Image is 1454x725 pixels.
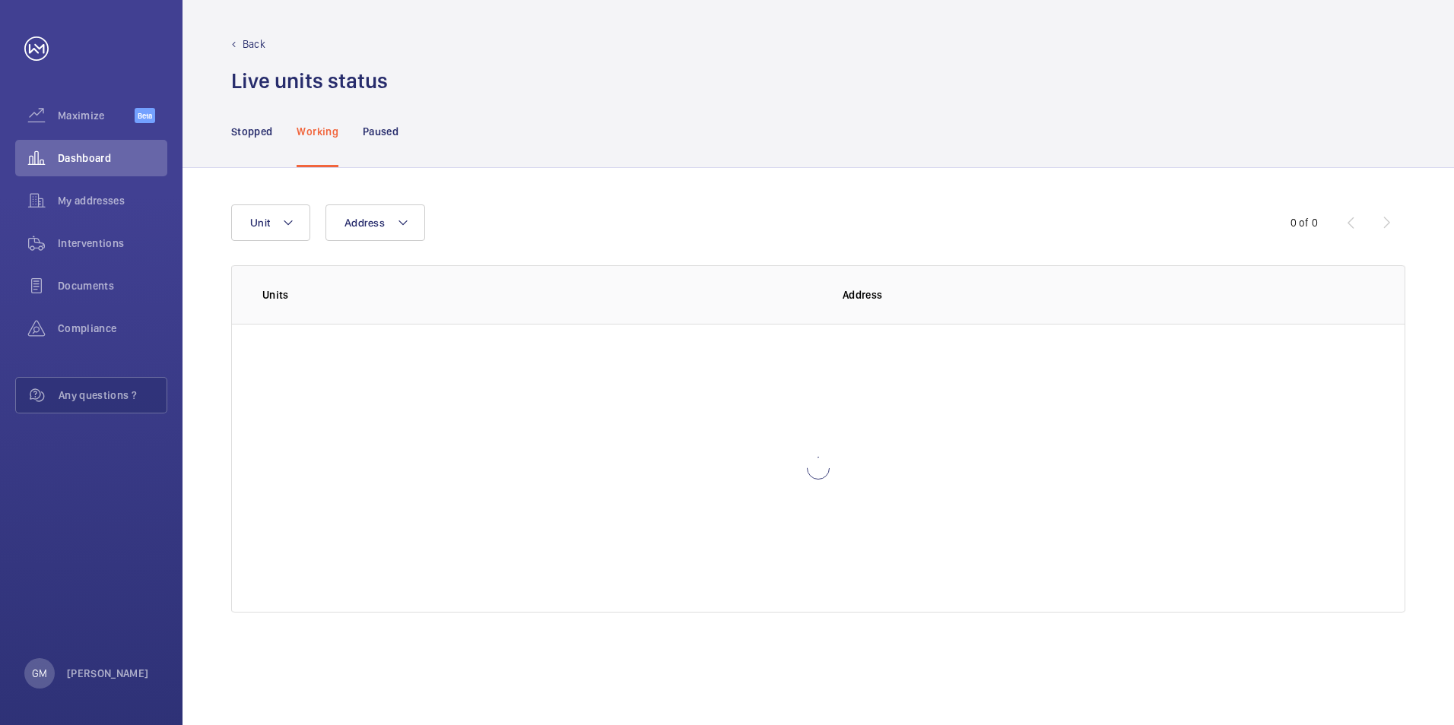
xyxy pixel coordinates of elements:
p: Paused [363,124,398,139]
p: Units [262,287,818,302]
span: My addresses [58,193,167,208]
span: Unit [250,217,270,229]
span: Address [344,217,385,229]
p: Address [843,287,1374,302]
p: Back [243,36,265,52]
p: Working [297,124,338,139]
span: Compliance [58,321,167,336]
p: [PERSON_NAME] [67,666,149,681]
span: Interventions [58,236,167,251]
p: GM [32,666,47,681]
p: Stopped [231,124,272,139]
span: Dashboard [58,150,167,166]
button: Address [325,204,425,241]
span: Documents [58,278,167,293]
span: Any questions ? [59,388,167,403]
button: Unit [231,204,310,241]
h1: Live units status [231,67,388,95]
span: Maximize [58,108,135,123]
div: 0 of 0 [1291,215,1318,230]
span: Beta [135,108,155,123]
